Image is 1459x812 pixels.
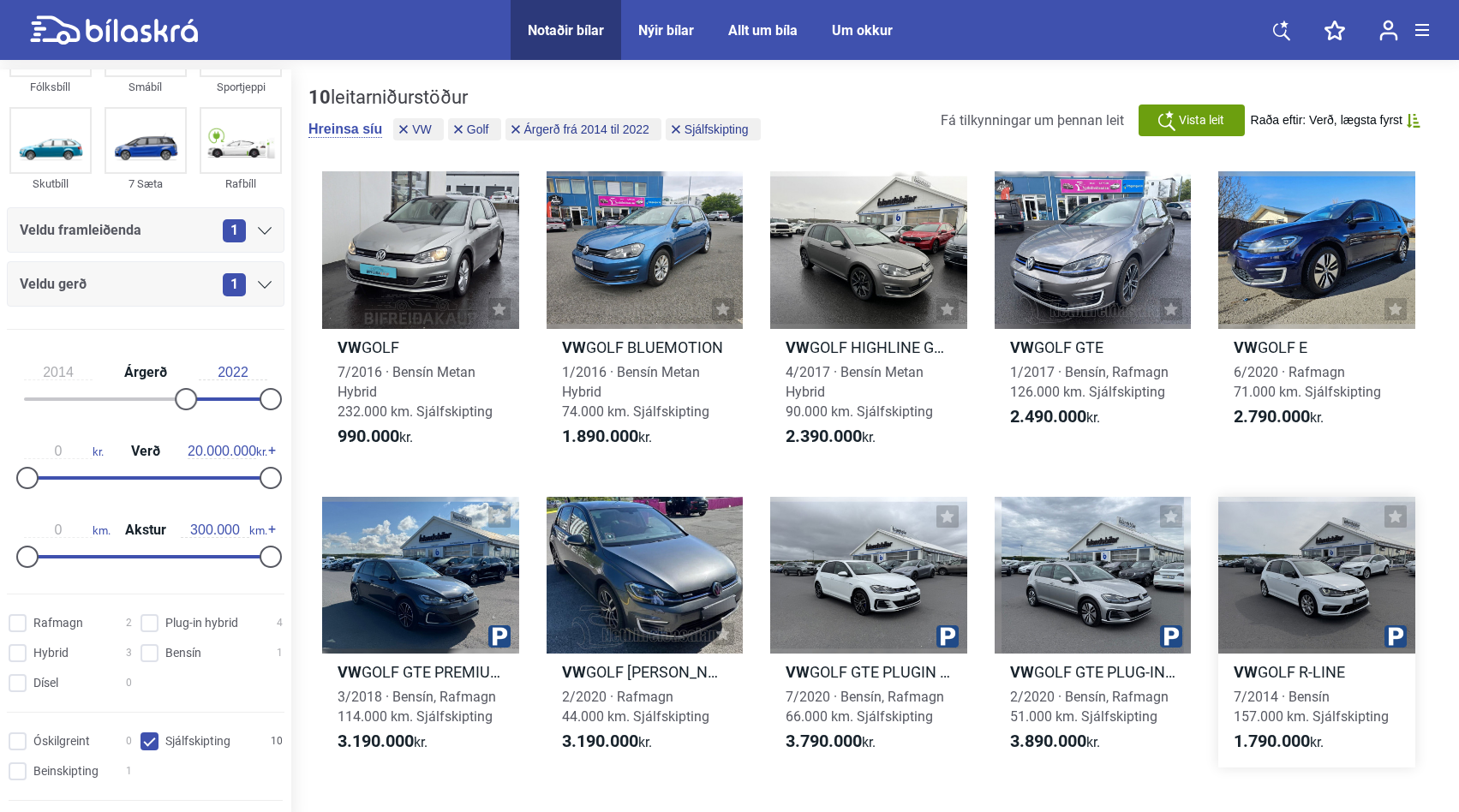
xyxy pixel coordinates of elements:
span: 0 [126,732,132,750]
button: Sjálfskipting [666,118,761,140]
b: 990.000 [338,426,399,446]
span: 1/2016 · Bensín Metan Hybrid 74.000 km. Sjálfskipting [562,364,709,420]
h2: GOLF HIGHLINE GLERÞAK METAN [770,337,967,357]
div: Rafbíll [200,174,282,194]
b: 2.790.000 [1234,406,1310,427]
span: Árgerð [120,366,171,379]
b: 2.390.000 [786,426,862,446]
span: Raða eftir: Verð, lægsta fyrst [1251,113,1402,128]
b: 3.890.000 [1010,731,1086,751]
span: 3/2018 · Bensín, Rafmagn 114.000 km. Sjálfskipting [338,689,496,725]
b: VW [562,338,586,356]
b: VW [338,663,362,681]
a: VWGOLF7/2016 · Bensín Metan Hybrid232.000 km. Sjálfskipting990.000kr. [322,171,519,463]
span: kr. [24,444,104,459]
b: 1.890.000 [562,426,638,446]
span: Bensín [165,644,201,662]
span: 1 [223,273,246,296]
span: Veldu gerð [20,272,87,296]
span: km. [24,522,111,538]
span: 2/2020 · Rafmagn 44.000 km. Sjálfskipting [562,689,709,725]
b: VW [1234,338,1258,356]
span: Hybrid [33,644,69,662]
span: kr. [562,427,652,447]
span: Vista leit [1179,111,1224,129]
span: 1/2017 · Bensín, Rafmagn 126.000 km. Sjálfskipting [1010,364,1169,400]
b: 3.790.000 [786,731,862,751]
h2: GOLF GTE PLUG-IN HYBRID [995,662,1192,682]
b: VW [786,338,810,356]
a: Notaðir bílar [528,22,604,39]
h2: GOLF R-LINE [1218,662,1415,682]
span: Sjálfskipting [685,123,749,135]
span: VW [412,123,432,135]
a: VWGOLF GTE PLUG-IN HYBRID2/2020 · Bensín, Rafmagn51.000 km. Sjálfskipting3.890.000kr. [995,497,1192,768]
a: VWGOLF BLUEMOTION1/2016 · Bensín Metan Hybrid74.000 km. Sjálfskipting1.890.000kr. [547,171,744,463]
span: kr. [1234,731,1324,752]
b: VW [338,338,362,356]
h2: GOLF E [1218,337,1415,357]
span: km. [181,522,267,538]
span: 4/2017 · Bensín Metan Hybrid 90.000 km. Sjálfskipting [786,364,933,420]
a: VWGOLF GTE PLUGIN HYBRID7/2020 · Bensín, Rafmagn66.000 km. Sjálfskipting3.790.000kr. [770,497,967,768]
div: leitarniðurstöður [308,87,765,109]
b: VW [1234,663,1258,681]
span: 2 [126,614,132,632]
img: parking.png [1160,625,1182,648]
span: Veldu framleiðenda [20,218,141,242]
b: VW [562,663,586,681]
a: VWGOLF R-LINE7/2014 · Bensín157.000 km. Sjálfskipting1.790.000kr. [1218,497,1415,768]
span: Sjálfskipting [165,732,230,750]
h2: GOLF [322,337,519,357]
span: kr. [338,731,428,752]
span: kr. [188,444,267,459]
a: VWGOLF E6/2020 · Rafmagn71.000 km. Sjálfskipting2.790.000kr. [1218,171,1415,463]
span: 7/2020 · Bensín, Rafmagn 66.000 km. Sjálfskipting [786,689,944,725]
a: VWGOLF GTE1/2017 · Bensín, Rafmagn126.000 km. Sjálfskipting2.490.000kr. [995,171,1192,463]
img: parking.png [488,625,511,648]
span: Rafmagn [33,614,83,632]
b: 3.190.000 [562,731,638,751]
b: 1.790.000 [1234,731,1310,751]
a: Nýir bílar [638,22,694,39]
span: 3 [126,644,132,662]
div: Smábíl [105,77,187,97]
span: Akstur [121,523,170,537]
button: Árgerð frá 2014 til 2022 [505,118,661,140]
span: 2/2020 · Bensín, Rafmagn 51.000 km. Sjálfskipting [1010,689,1169,725]
h2: GOLF GTE PLUGIN HYBRID [770,662,967,682]
span: Fá tilkynningar um þennan leit [941,112,1124,128]
span: 1 [126,762,132,780]
h2: GOLF BLUEMOTION [547,337,744,357]
span: kr. [562,731,652,752]
b: 3.190.000 [338,731,414,751]
img: parking.png [936,625,959,648]
span: Óskilgreint [33,732,90,750]
span: 7/2016 · Bensín Metan Hybrid 232.000 km. Sjálfskipting [338,364,493,420]
div: Um okkur [832,22,893,39]
a: VWGOLF [PERSON_NAME]2/2020 · Rafmagn44.000 km. Sjálfskipting3.190.000kr. [547,497,744,768]
button: VW [393,118,444,140]
span: 4 [277,614,283,632]
a: VWGOLF GTE PREMIUM3/2018 · Bensín, Rafmagn114.000 km. Sjálfskipting3.190.000kr. [322,497,519,768]
span: 1 [277,644,283,662]
span: Plug-in hybrid [165,614,238,632]
div: 7 Sæta [105,174,187,194]
a: Allt um bíla [728,22,798,39]
span: 0 [126,674,132,692]
span: Verð [127,445,164,458]
h2: GOLF GTE PREMIUM [322,662,519,682]
span: Dísel [33,674,58,692]
b: VW [786,663,810,681]
div: Sportjeppi [200,77,282,97]
a: VWGOLF HIGHLINE GLERÞAK METAN4/2017 · Bensín Metan Hybrid90.000 km. Sjálfskipting2.390.000kr. [770,171,967,463]
span: kr. [786,427,876,447]
span: kr. [1010,407,1100,427]
b: 2.490.000 [1010,406,1086,427]
span: kr. [1010,731,1100,752]
h2: GOLF GTE [995,337,1192,357]
img: user-login.svg [1379,20,1398,41]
